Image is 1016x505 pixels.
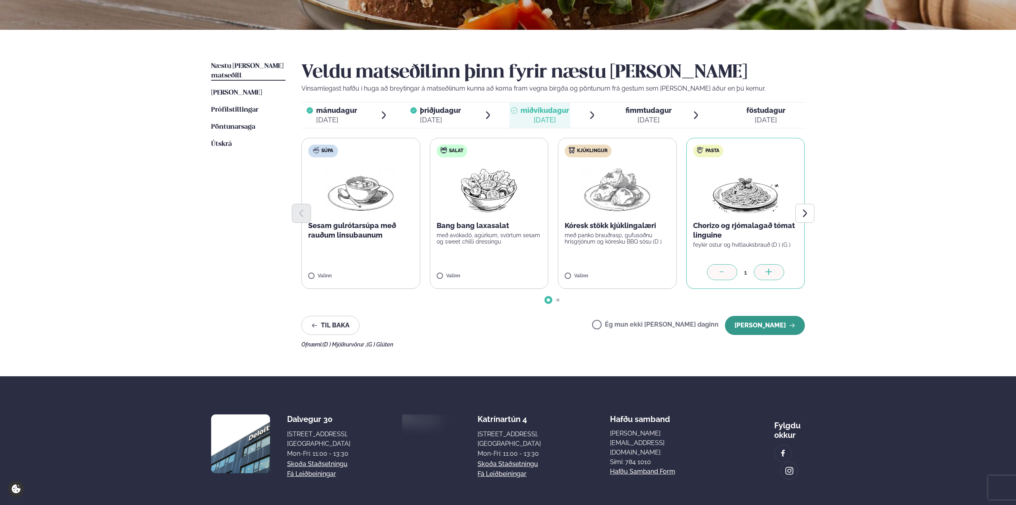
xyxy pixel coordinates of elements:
span: Útskrá [211,141,232,147]
div: Dalvegur 30 [287,414,350,424]
span: (D ) Mjólkurvörur , [322,341,367,348]
img: image alt [211,414,270,473]
span: Prófílstillingar [211,106,258,113]
a: Næstu [PERSON_NAME] matseðill [211,62,286,81]
div: Mon-Fri: 11:00 - 13:30 [478,449,541,459]
a: Skoða staðsetningu [478,459,538,469]
button: Til baka [301,316,359,335]
p: með panko brauðrasp, gufusoðnu hrísgrjónum og kóresku BBQ sósu (D ) [565,232,670,245]
h2: Veldu matseðilinn þinn fyrir næstu [PERSON_NAME] [301,62,805,84]
span: Kjúklingur [577,148,608,154]
p: Sesam gulrótarsúpa með rauðum linsubaunum [308,221,414,240]
img: Salad.png [454,164,524,215]
div: [DATE] [626,115,672,125]
a: Fá leiðbeiningar [287,469,336,479]
span: mánudagur [316,106,357,114]
img: Chicken-thighs.png [582,164,652,215]
p: Kóresk stökk kjúklingalæri [565,221,670,230]
span: Pöntunarsaga [211,124,255,130]
button: Previous slide [292,204,311,223]
p: Bang bang laxasalat [437,221,542,230]
span: fimmtudagur [626,106,672,114]
span: föstudagur [746,106,785,114]
span: Pasta [705,148,719,154]
span: Hafðu samband [610,408,670,424]
button: [PERSON_NAME] [725,316,805,335]
img: soup.svg [313,147,319,153]
div: [DATE] [420,115,461,125]
img: salad.svg [441,147,447,153]
a: image alt [781,462,798,479]
span: Go to slide 2 [556,298,559,302]
div: Ofnæmi: [301,341,805,348]
span: þriðjudagur [420,106,461,114]
img: image alt [398,414,439,425]
span: (G ) Glúten [367,341,393,348]
div: Mon-Fri: 11:00 - 13:30 [287,449,350,459]
img: Soup.png [326,164,396,215]
p: Chorizo og rjómalagað tómat linguine [693,221,798,240]
a: Skoða staðsetningu [287,459,348,469]
div: [DATE] [746,115,785,125]
a: [PERSON_NAME][EMAIL_ADDRESS][DOMAIN_NAME] [610,429,705,457]
span: miðvikudagur [521,106,569,114]
span: [PERSON_NAME] [211,89,262,96]
a: Hafðu samband form [610,467,675,476]
div: [STREET_ADDRESS], [GEOGRAPHIC_DATA] [287,430,350,449]
a: Fá leiðbeiningar [478,469,526,479]
div: [DATE] [316,115,357,125]
p: feykir ostur og hvítlauksbrauð (D ) (G ) [693,242,798,248]
a: image alt [775,445,791,462]
p: með avókadó, agúrkum, svörtum sesam og sweet chilli dressingu [437,232,542,245]
span: Súpa [321,148,333,154]
a: Pöntunarsaga [211,122,255,132]
p: Vinsamlegast hafðu í huga að breytingar á matseðlinum kunna að koma fram vegna birgða og pöntunum... [301,84,805,93]
img: image alt [785,466,794,476]
a: Útskrá [211,139,232,149]
div: [STREET_ADDRESS], [GEOGRAPHIC_DATA] [478,430,541,449]
div: [DATE] [521,115,569,125]
div: Fylgdu okkur [774,414,805,440]
a: Cookie settings [8,481,24,497]
p: Sími: 784 1010 [610,457,705,467]
span: Salat [449,148,463,154]
a: Prófílstillingar [211,105,258,115]
img: Spagetti.png [711,164,781,215]
span: Næstu [PERSON_NAME] matseðill [211,63,284,79]
span: Go to slide 1 [547,298,550,302]
button: Next slide [795,204,814,223]
div: Katrínartún 4 [478,414,541,424]
a: [PERSON_NAME] [211,88,262,98]
img: pasta.svg [697,147,703,153]
img: chicken.svg [569,147,575,153]
div: 1 [737,268,754,277]
img: image alt [779,449,787,458]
